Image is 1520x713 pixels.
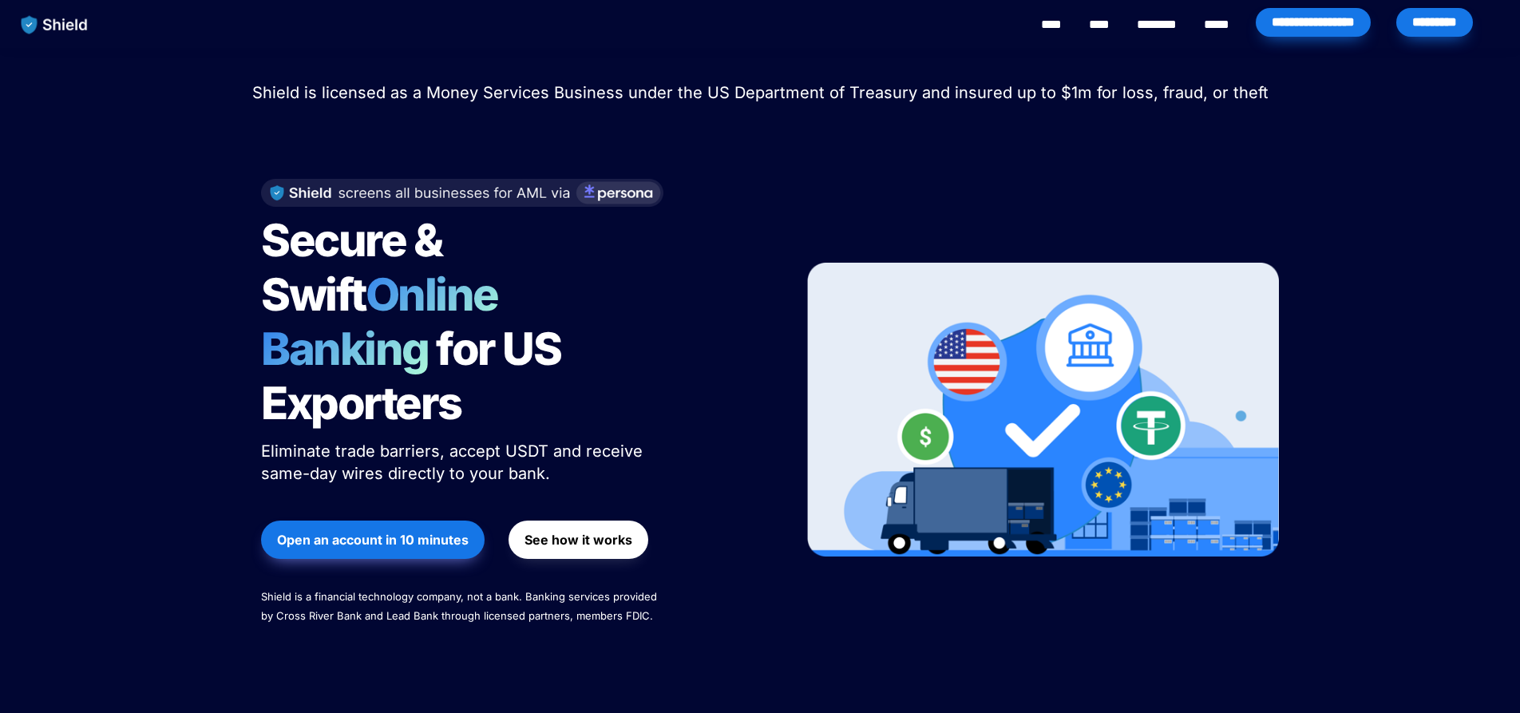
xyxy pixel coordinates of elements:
[261,513,485,567] a: Open an account in 10 minutes
[509,513,648,567] a: See how it works
[14,8,96,42] img: website logo
[524,532,632,548] strong: See how it works
[277,532,469,548] strong: Open an account in 10 minutes
[261,590,660,622] span: Shield is a financial technology company, not a bank. Banking services provided by Cross River Ba...
[261,442,647,483] span: Eliminate trade barriers, accept USDT and receive same-day wires directly to your bank.
[261,267,514,376] span: Online Banking
[261,521,485,559] button: Open an account in 10 minutes
[252,83,1269,102] span: Shield is licensed as a Money Services Business under the US Department of Treasury and insured u...
[509,521,648,559] button: See how it works
[261,322,568,430] span: for US Exporters
[261,213,449,322] span: Secure & Swift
